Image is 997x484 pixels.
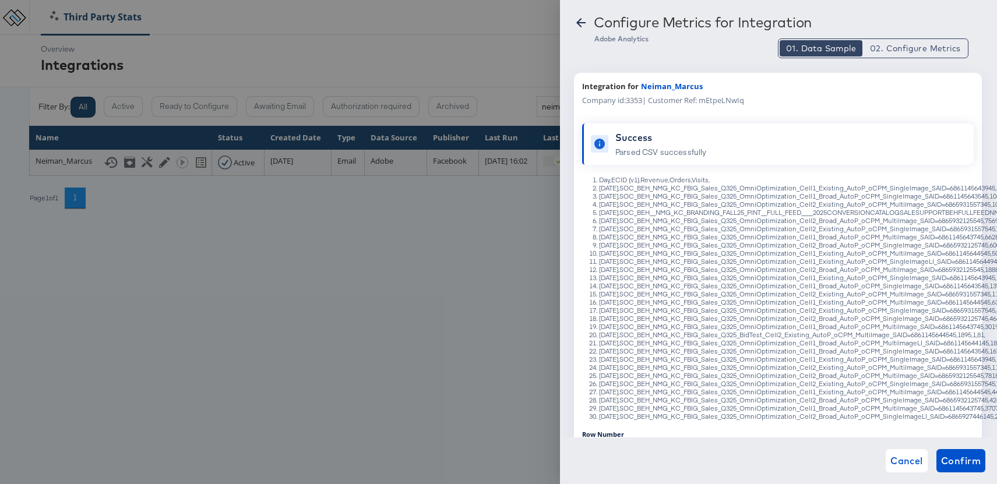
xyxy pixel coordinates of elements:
span: Cancel [890,453,923,469]
li: [DATE],SOC_BEH_NMG_KC_FBIG_Sales_Q325_OmniOptimization_Cell2_Existing_AutoP_oCPM_SingleImage_SAID... [599,380,980,388]
span: Company id: 3353 | Customer Ref: mEtpeLNwIq [582,95,744,106]
li: [DATE],SOC_BEH_NMG_KC_FBIG_Sales_Q325_OmniOptimization_Cell1_Broad_AutoP_oCPM_MultiImage_SAID=686... [599,404,980,412]
li: [DATE],SOC_BEH_NMG_KC_FBIG_Sales_Q325_OmniOptimization_Cell1_Broad_AutoP_oCPM_SingleImage_SAID=68... [599,347,980,355]
li: [DATE],SOC_BEH_NMG_KC_FBIG_Sales_Q325_OmniOptimization_Cell1_Existing_AutoP_oCPM_SingleImage_SAID... [599,184,980,192]
li: [DATE],SOC_BEH_NMG_KC_FBIG_Sales_Q325_OmniOptimization_Cell1_Broad_AutoP_oCPM_SingleImage_SAID=68... [599,282,980,290]
span: Confirm [941,453,981,469]
span: Integration for [582,81,639,92]
span: 02. Configure Metrics [870,43,960,54]
li: [DATE],SOC_BEH_NMG_KC_FBIG_Sales_Q325_OmniOptimization_Cell2_Broad_AutoP_oCPM_SingleImage_SAID=68... [599,315,980,323]
li: [DATE],SOC_BEH_NMG_KC_FBIG_Sales_Q325_OmniOptimization_Cell2_Existing_AutoP_oCPM_MultiImage_SAID=... [599,290,980,298]
li: [DATE],SOC_BEH_NMG_KC_FBIG_Sales_Q325_OmniOptimization_Cell1_Broad_AutoP_oCPM_MultiImage_SAID=686... [599,323,980,331]
li: [DATE],SOC_BEH_NMG_KC_FBIG_Sales_Q325_OmniOptimization_Cell1_Existing_AutoP_oCPM_SingleImageLI_SA... [599,257,980,266]
li: [DATE],SOC_BEH__NMG_KC_BRANDING_FALL25_PINT__FULL_FEED____2025CONVERSIONCATALOGSALESUPPORTBEHFULL... [599,209,980,217]
button: Cancel [886,449,928,472]
li: [DATE],SOC_BEH_NMG_KC_FBIG_Sales_Q325_OmniOptimization_Cell1_Existing_AutoP_oCPM_MultiImage_SAID=... [599,249,980,257]
span: 01. Data Sample [786,43,856,54]
li: [DATE],SOC_BEH_NMG_KC_FBIG_Sales_Q325_OmniOptimization_Cell2_Existing_AutoP_oCPM_SingleImage_SAID... [599,225,980,233]
li: [DATE],SOC_BEH_NMG_KC_FBIG_Sales_Q325_OmniOptimization_Cell1_Existing_AutoP_oCPM_SingleImage_SAID... [599,274,980,282]
div: Success [615,130,706,144]
li: [DATE],SOC_BEH_NMG_KC_FBIG_Sales_Q325_OmniOptimization_Cell2_Broad_AutoP_oCPM_SingleImage_SAID=68... [599,241,980,249]
li: [DATE],SOC_BEH_NMG_KC_FBIG_Sales_Q325_OmniOptimization_Cell2_Broad_AutoP_oCPM_SingleImageLI_SAID=... [599,412,980,421]
li: [DATE],SOC_BEH_NMG_KC_FBIG_Sales_Q325_OmniOptimization_Cell2_Broad_AutoP_oCPM_MultiImage_SAID=686... [599,372,980,380]
li: [DATE],SOC_BEH_NMG_KC_FBIG_Sales_Q325_OmniOptimization_Cell1_Broad_AutoP_oCPM_MultiImage_SAID=686... [599,233,980,241]
button: Confirm [936,449,985,472]
button: Configure Metrics [863,40,967,56]
li: [DATE],SOC_BEH_NMG_KC_FBIG_Sales_Q325_OmniOptimization_Cell1_Existing_AutoP_oCPM_SingleImage_SAID... [599,355,980,363]
li: [DATE],SOC_BEH_NMG_KC_FBIG_Sales_Q325_OmniOptimization_Cell2_Broad_AutoP_oCPM_MultiImage_SAID=686... [599,266,980,274]
li: [DATE],SOC_BEH_NMG_KC_FBIG_Sales_Q325_BidTest_Cell2_Existing_AutoP_oCPM_MultiImage_SAID=686114564... [599,331,980,339]
span: Neiman_Marcus [641,81,703,92]
li: [DATE],SOC_BEH_NMG_KC_FBIG_Sales_Q325_OmniOptimization_Cell1_Existing_AutoP_oCPM_MultiImage_SAID=... [599,388,980,396]
li: [DATE],SOC_BEH_NMG_KC_FBIG_Sales_Q325_OmniOptimization_Cell1_Existing_AutoP_oCPM_MultiImage_SAID=... [599,298,980,306]
div: Adobe Analytics [594,34,983,44]
button: Data Sample [780,40,862,56]
label: Row Number [582,430,624,439]
li: [DATE],SOC_BEH_NMG_KC_FBIG_Sales_Q325_OmniOptimization_Cell2_Existing_AutoP_oCPM_MultiImage_SAID=... [599,363,980,372]
div: Configure Metrics for Integration [594,14,812,30]
div: Parsed CSV successfully [615,147,706,158]
li: Day,ECID (v1),Revenue,Orders,Visits, [599,176,980,184]
li: [DATE],SOC_BEH_NMG_KC_FBIG_Sales_Q325_OmniOptimization_Cell1_Broad_AutoP_oCPM_SingleImage_SAID=68... [599,192,980,200]
li: [DATE],SOC_BEH_NMG_KC_FBIG_Sales_Q325_OmniOptimization_Cell1_Broad_AutoP_oCPM_MultiImageLI_SAID=6... [599,339,980,347]
li: [DATE],SOC_BEH_NMG_KC_FBIG_Sales_Q325_OmniOptimization_Cell2_Existing_AutoP_oCPM_MultiImage_SAID=... [599,200,980,209]
li: [DATE],SOC_BEH_NMG_KC_FBIG_Sales_Q325_OmniOptimization_Cell2_Broad_AutoP_oCPM_MultiImage_SAID=686... [599,217,980,225]
li: [DATE],SOC_BEH_NMG_KC_FBIG_Sales_Q325_OmniOptimization_Cell2_Existing_AutoP_oCPM_SingleImage_SAID... [599,306,980,315]
li: [DATE],SOC_BEH_NMG_KC_FBIG_Sales_Q325_OmniOptimization_Cell2_Broad_AutoP_oCPM_SingleImage_SAID=68... [599,396,980,404]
